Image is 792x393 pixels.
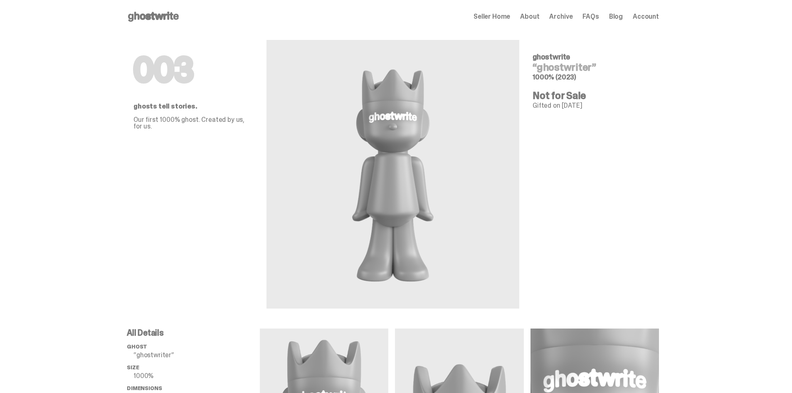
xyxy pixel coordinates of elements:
[533,62,652,72] h4: “ghostwriter”
[133,103,253,110] p: ghosts tell stories.
[533,52,570,62] span: ghostwrite
[343,60,442,289] img: ghostwrite&ldquo;ghostwriter&rdquo;
[127,385,162,392] span: Dimensions
[133,53,253,87] h1: 003
[533,91,652,101] h4: Not for Sale
[609,13,623,20] a: Blog
[549,13,572,20] a: Archive
[582,13,599,20] a: FAQs
[127,329,260,337] p: All Details
[533,73,576,82] span: 1000% (2023)
[633,13,659,20] a: Account
[520,13,539,20] a: About
[133,352,260,358] p: “ghostwriter”
[133,116,253,130] p: Our first 1000% ghost. Created by us, for us.
[127,343,147,350] span: ghost
[127,364,139,371] span: Size
[474,13,510,20] a: Seller Home
[533,102,652,109] p: Gifted on [DATE]
[133,373,260,379] p: 1000%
